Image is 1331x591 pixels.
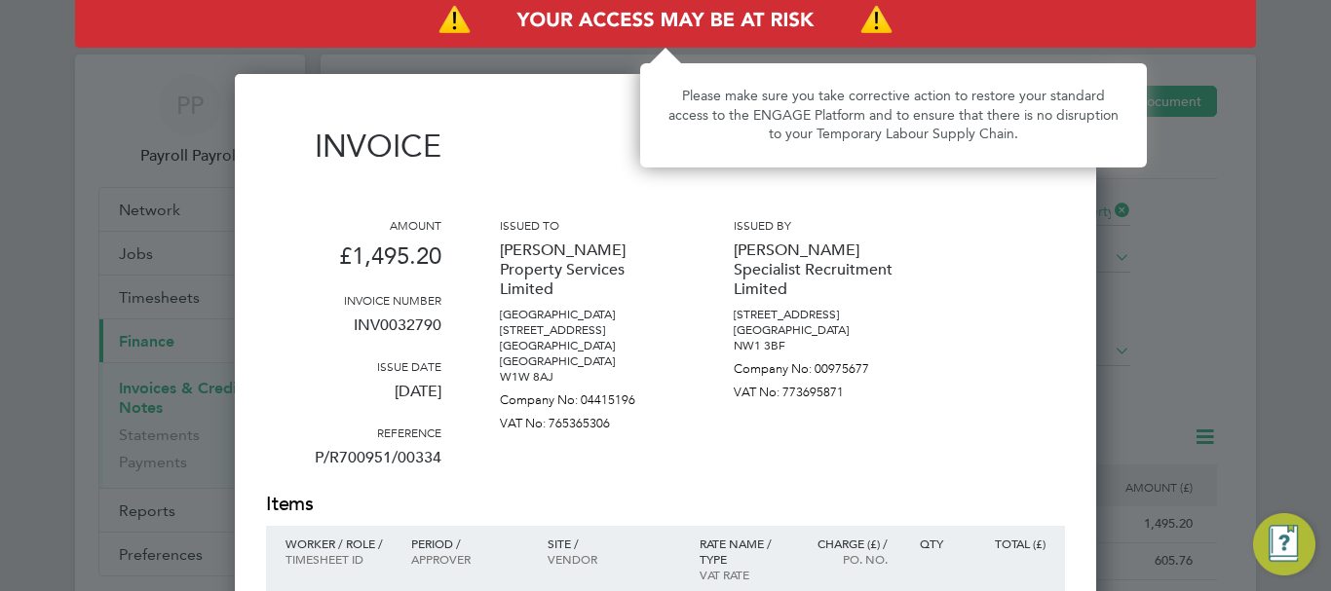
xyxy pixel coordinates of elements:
p: £1,495.20 [266,233,441,292]
p: Worker / Role / [285,536,392,551]
p: P/R700951/00334 [266,440,441,491]
p: Charge (£) / [803,536,888,551]
p: Site / [548,536,680,551]
p: Vendor [548,551,680,567]
p: Company No: 00975677 [734,353,909,377]
p: NW1 3BF [734,338,909,353]
p: [GEOGRAPHIC_DATA] [500,307,675,322]
h3: Issued to [500,217,675,233]
p: QTY [907,536,943,551]
h3: Issued by [734,217,909,233]
p: Approver [411,551,527,567]
p: [PERSON_NAME] Specialist Recruitment Limited [734,233,909,307]
p: VAT rate [700,567,784,582]
p: [GEOGRAPHIC_DATA] [734,322,909,338]
p: Company No: 04415196 [500,385,675,408]
h1: Invoice [266,128,441,165]
p: [DATE] [266,374,441,425]
p: INV0032790 [266,308,441,358]
p: Rate name / type [700,536,784,567]
h3: Issue date [266,358,441,374]
h2: Items [266,491,1065,518]
p: Please make sure you take corrective action to restore your standard access to the ENGAGE Platfor... [664,87,1123,144]
button: Engage Resource Center [1253,513,1315,575]
h3: Invoice number [266,292,441,308]
p: VAT No: 765365306 [500,408,675,431]
p: [STREET_ADDRESS] [734,307,909,322]
p: Total (£) [963,536,1046,551]
div: Access At Risk [640,63,1147,167]
p: [STREET_ADDRESS] [500,322,675,338]
p: [PERSON_NAME] Property Services Limited [500,233,675,307]
p: W1W 8AJ [500,369,675,385]
p: [GEOGRAPHIC_DATA] [500,338,675,353]
p: Period / [411,536,527,551]
p: [GEOGRAPHIC_DATA] [500,353,675,369]
h3: Amount [266,217,441,233]
p: Po. No. [803,551,888,567]
h3: Reference [266,425,441,440]
p: Timesheet ID [285,551,392,567]
p: VAT No: 773695871 [734,377,909,400]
